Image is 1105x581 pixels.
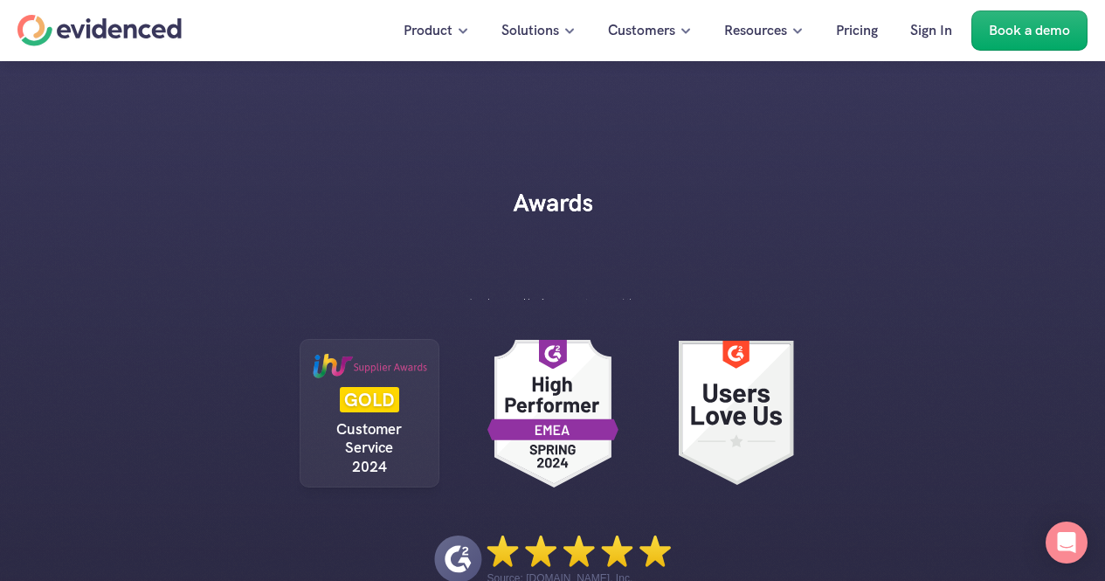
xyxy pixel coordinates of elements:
p: Service [308,439,431,456]
a: Pricing [823,10,891,51]
div: Open Intercom Messenger [1046,522,1088,564]
p: Customers [608,19,675,42]
a: G2 reviews [466,326,640,501]
a: Sign In [897,10,965,51]
a: G2 reviews [649,326,824,501]
p: Amazing recognition from our customers and the industry for our product and services. [466,295,640,323]
p: 2024 [352,458,387,475]
p: Customer [308,420,431,438]
p: Product [404,19,452,42]
p: Sign In [910,19,952,42]
p: GOLD [344,390,395,410]
a: Home [17,15,182,46]
p: Resources [724,19,787,42]
a: GOLDCustomerService2024 [282,326,457,501]
a: Book a demo [971,10,1088,51]
p: Solutions [501,19,559,42]
h1: Awards [413,188,693,218]
p: Book a demo [989,19,1070,42]
p: Pricing [836,19,878,42]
